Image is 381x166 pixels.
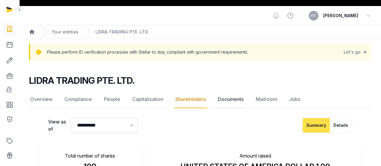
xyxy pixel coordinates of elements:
p: Please perform ID verification processes with Stellar to stay compliant with government requireme... [47,48,248,56]
button: Details [330,118,352,133]
nav: Tabs [29,91,371,108]
a: Jobs [288,91,301,108]
button: Summary [302,118,330,133]
p: Amount raised [158,152,352,159]
a: Mailroom [255,91,278,108]
input: Datepicker input [71,118,138,133]
a: People [103,91,121,108]
p: Total number of shares [48,152,132,159]
a: Let's go [344,48,368,56]
span: HT [311,14,316,17]
a: Your entities [52,29,79,35]
a: Overview [29,91,54,108]
a: Capitalization [131,91,164,108]
a: Shareholders [174,91,207,108]
iframe: Chat Widget [351,137,381,166]
span: [PERSON_NAME] [323,12,358,19]
nav: Breadcrumb [19,25,381,39]
a: Documents [217,91,245,108]
button: HT [309,11,318,20]
label: View as of [48,118,66,133]
a: LIDRA TRADING PTE. LTD. [95,29,149,35]
h2: LIDRA TRADING PTE. LTD. [29,75,134,86]
a: Compliance [63,91,93,108]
